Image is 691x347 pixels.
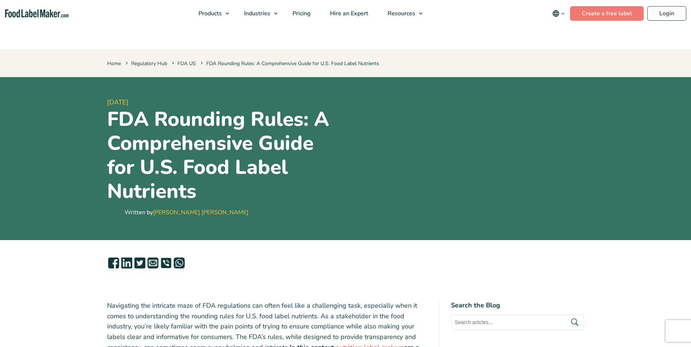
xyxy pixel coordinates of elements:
a: Home [107,60,121,67]
h1: FDA Rounding Rules: A Comprehensive Guide for U.S. Food Label Nutrients [107,107,343,203]
a: Regulatory Hub [131,60,167,67]
span: Industries [242,9,271,17]
span: Products [196,9,223,17]
span: Pricing [290,9,311,17]
a: FDA US [177,60,196,67]
a: [PERSON_NAME] [PERSON_NAME] [153,208,248,216]
h4: Search the Blog [451,300,584,310]
a: Create a free label [570,6,644,21]
span: FDA Rounding Rules: A Comprehensive Guide for U.S. Food Label Nutrients [199,60,379,67]
span: Hire an Expert [328,9,369,17]
span: [DATE] [107,97,343,107]
span: Resources [385,9,416,17]
img: Maria Abi Hanna - Food Label Maker [107,205,122,220]
div: Written by [125,208,248,217]
input: Search articles... [451,315,584,330]
a: Login [647,6,686,21]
